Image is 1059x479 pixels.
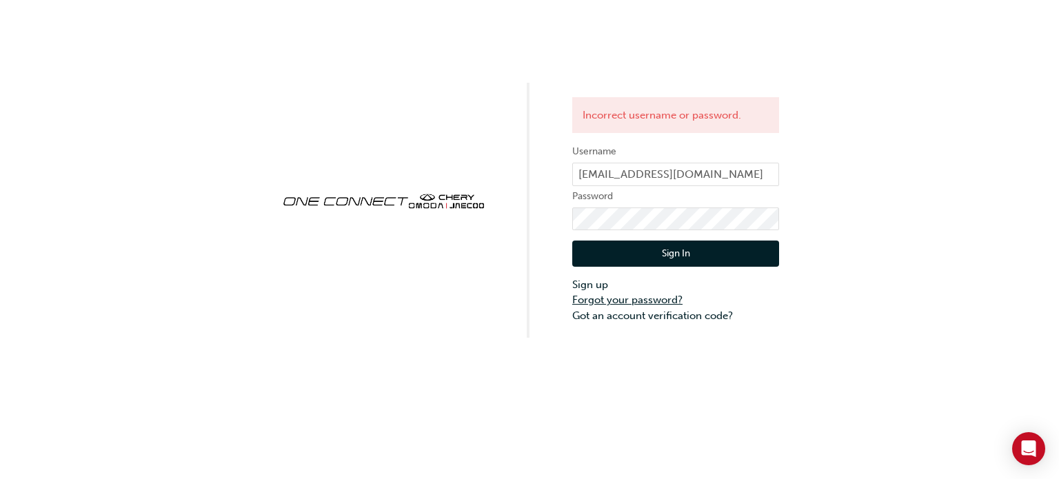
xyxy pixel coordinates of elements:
[572,308,779,324] a: Got an account verification code?
[572,277,779,293] a: Sign up
[572,143,779,160] label: Username
[572,292,779,308] a: Forgot your password?
[572,97,779,134] div: Incorrect username or password.
[280,182,487,218] img: oneconnect
[572,188,779,205] label: Password
[1012,432,1045,465] div: Open Intercom Messenger
[572,241,779,267] button: Sign In
[572,163,779,186] input: Username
